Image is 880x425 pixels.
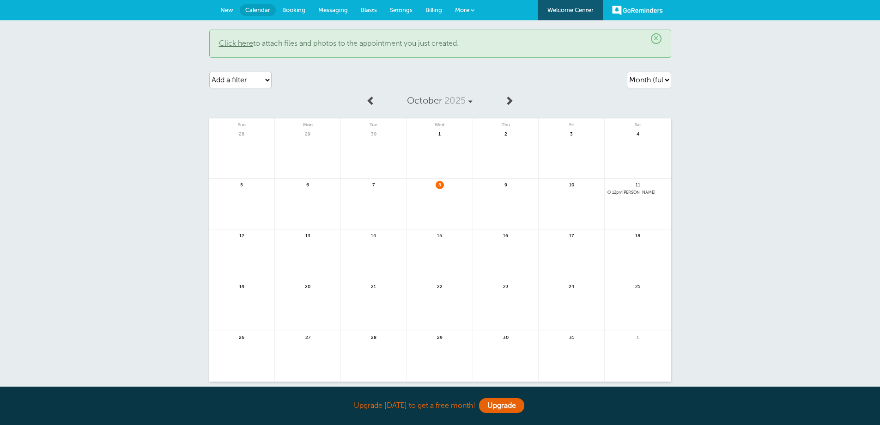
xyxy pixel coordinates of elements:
span: 4 [634,130,642,137]
span: 12 [237,232,246,239]
a: October 2025 [380,91,499,111]
p: to attach files and photos to the appointment you just created. [219,39,662,48]
a: Click here [219,39,253,48]
span: New [220,6,233,13]
span: 28 [237,130,246,137]
span: 14 [370,232,378,239]
span: 16 [502,232,510,239]
span: Billing [425,6,442,13]
span: 26 [237,333,246,340]
span: 28 [370,333,378,340]
span: 24 [567,283,576,289]
span: Goodwillie, Luke [607,190,668,195]
span: 6 [303,181,312,188]
span: Wed [407,118,473,128]
span: 22 [436,283,444,289]
span: 21 [370,283,378,289]
span: Settings [390,6,413,13]
span: 9 [502,181,510,188]
span: 1 [634,333,642,340]
span: 23 [502,283,510,289]
span: 30 [502,333,510,340]
span: 17 [567,232,576,239]
span: October [407,95,442,106]
span: 13 [303,232,312,239]
span: 25 [634,283,642,289]
span: Blasts [361,6,377,13]
span: 29 [303,130,312,137]
span: 19 [237,283,246,289]
span: Tue [341,118,407,128]
span: 27 [303,333,312,340]
span: More [455,6,469,13]
span: Calendar [245,6,270,13]
span: 3 [567,130,576,137]
a: Upgrade [479,398,524,413]
span: Booking [282,6,305,13]
span: 5 [237,181,246,188]
span: × [651,33,662,44]
span: 29 [436,333,444,340]
span: 11 [634,181,642,188]
a: Calendar [240,4,276,16]
span: 2025 [444,95,466,106]
span: 1 [436,130,444,137]
span: 30 [370,130,378,137]
span: 15 [436,232,444,239]
span: Thu [473,118,539,128]
span: Fri [539,118,604,128]
span: 2 [502,130,510,137]
span: 10 [567,181,576,188]
span: 12pm [612,190,622,195]
span: Sun [209,118,275,128]
span: 31 [567,333,576,340]
span: Messaging [318,6,348,13]
div: Upgrade [DATE] to get a free month! [209,396,671,416]
span: 18 [634,232,642,239]
span: 7 [370,181,378,188]
span: 20 [303,283,312,289]
a: 12pm[PERSON_NAME] [607,190,668,195]
span: Sat [605,118,671,128]
span: Mon [275,118,340,128]
span: 8 [436,181,444,188]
